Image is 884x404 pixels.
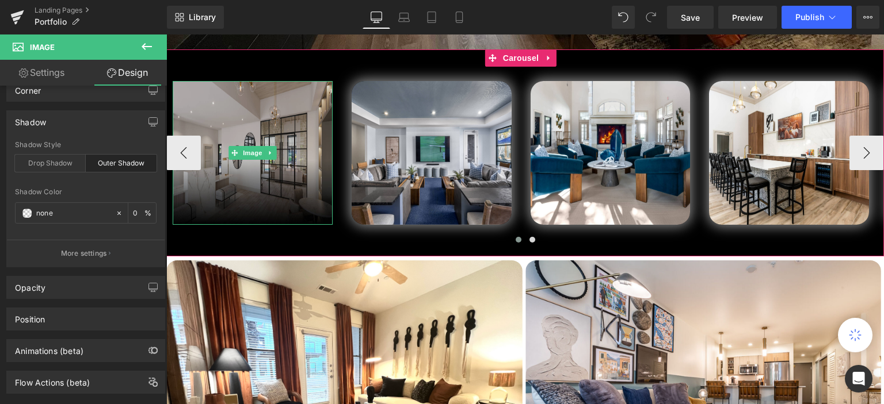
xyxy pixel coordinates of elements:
[782,6,852,29] button: Publish
[15,188,157,196] div: Shadow Color
[35,17,67,26] span: Portfolio
[363,6,390,29] a: Desktop
[856,6,879,29] button: More
[375,15,390,32] a: Expand / Collapse
[845,365,872,393] div: Open Intercom Messenger
[15,308,45,324] div: Position
[189,12,216,22] span: Library
[795,13,824,22] span: Publish
[15,79,41,95] div: Corner
[732,11,763,24] span: Preview
[718,6,777,29] a: Preview
[86,155,157,172] div: Outer Shadow
[15,141,157,149] div: Shadow Style
[98,111,110,125] a: Expand / Collapse
[15,276,45,293] div: Opacity
[167,6,224,29] a: New Library
[36,207,110,220] input: Color
[612,6,635,29] button: Undo
[30,43,55,52] span: Image
[61,248,107,259] p: More settings
[15,111,46,127] div: Shadow
[445,6,473,29] a: Mobile
[334,15,375,32] span: Carousel
[681,11,700,24] span: Save
[418,6,445,29] a: Tablet
[74,111,98,125] span: Image
[15,340,83,356] div: Animations (beta)
[390,6,418,29] a: Laptop
[639,6,662,29] button: Redo
[128,203,156,223] div: %
[86,60,169,86] a: Design
[7,240,165,267] button: More settings
[35,6,167,15] a: Landing Pages
[15,371,90,387] div: Flow Actions (beta)
[15,155,86,172] div: Drop Shadow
